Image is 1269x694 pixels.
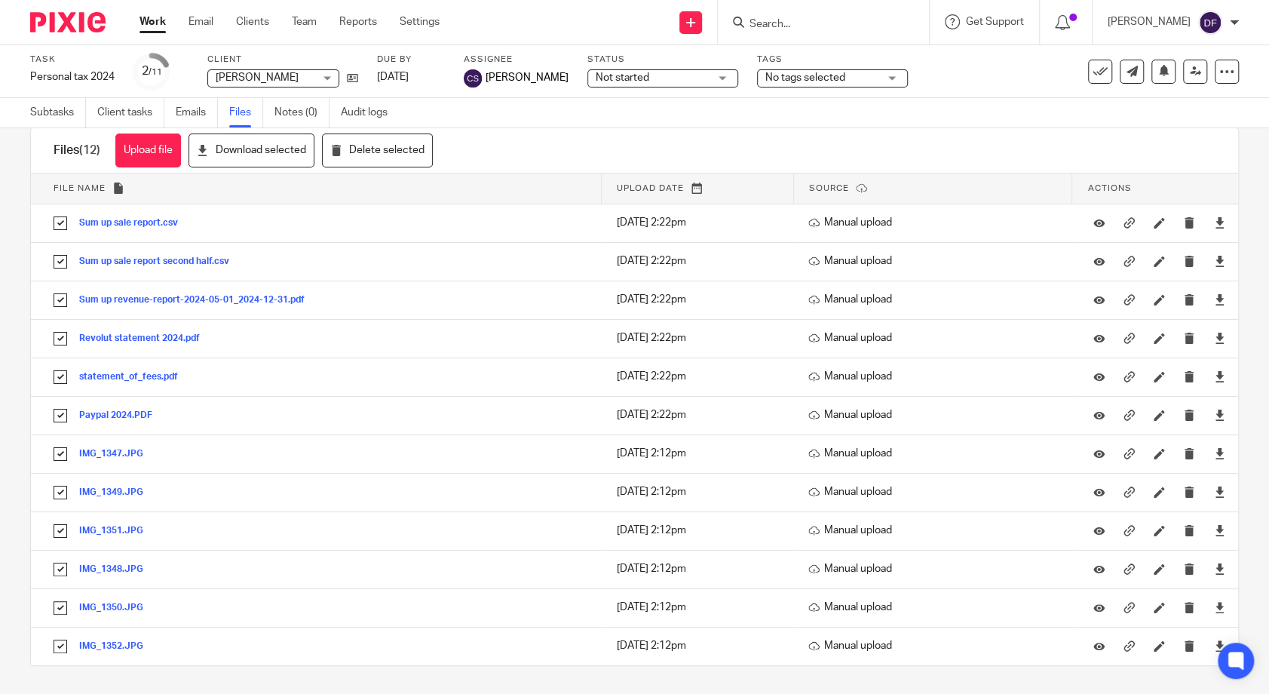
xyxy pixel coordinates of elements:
span: (12) [79,144,100,156]
a: Email [189,14,213,29]
a: Notes (0) [274,98,330,127]
span: Not started [596,72,649,83]
small: /11 [149,68,162,76]
a: Settings [400,14,440,29]
a: Download [1214,523,1225,538]
a: Clients [236,14,269,29]
input: Select [46,247,75,276]
label: Tags [757,54,908,66]
button: Upload file [115,134,181,167]
input: Select [46,286,75,315]
a: Audit logs [341,98,399,127]
a: Download [1214,292,1225,307]
div: 2 [142,63,162,80]
button: IMG_1350.JPG [79,603,155,613]
p: [DATE] 2:22pm [617,253,786,269]
p: [PERSON_NAME] [1108,14,1191,29]
h1: Files [54,143,100,158]
a: Emails [176,98,218,127]
p: [DATE] 2:12pm [617,484,786,499]
input: Select [46,209,75,238]
p: [DATE] 2:22pm [617,292,786,307]
input: Select [46,632,75,661]
a: Work [139,14,166,29]
p: [DATE] 2:12pm [617,446,786,461]
span: Source [809,184,849,192]
p: Manual upload [808,253,1065,269]
input: Search [748,18,884,32]
button: Revolut statement 2024.pdf [79,333,211,344]
p: Manual upload [808,369,1065,384]
input: Select [46,594,75,622]
span: [PERSON_NAME] [486,70,569,85]
p: Manual upload [808,523,1065,538]
a: Download [1214,484,1225,499]
button: IMG_1349.JPG [79,487,155,498]
span: No tags selected [765,72,845,83]
p: [DATE] 2:12pm [617,638,786,653]
a: Reports [339,14,377,29]
span: File name [54,184,106,192]
button: statement_of_fees.pdf [79,372,189,382]
a: Download [1214,215,1225,230]
button: IMG_1347.JPG [79,449,155,459]
p: Manual upload [808,561,1065,576]
button: Download selected [189,134,314,167]
span: [DATE] [377,72,409,82]
button: Sum up revenue-report-2024-05-01_2024-12-31.pdf [79,295,316,306]
p: Manual upload [808,292,1065,307]
p: Manual upload [808,446,1065,461]
label: Task [30,54,115,66]
p: Manual upload [808,215,1065,230]
a: Download [1214,253,1225,269]
label: Client [207,54,358,66]
input: Select [46,324,75,353]
span: Get Support [966,17,1024,27]
a: Files [229,98,263,127]
a: Subtasks [30,98,86,127]
p: [DATE] 2:12pm [617,561,786,576]
span: Actions [1087,184,1131,192]
a: Download [1214,330,1225,345]
input: Select [46,478,75,507]
p: Manual upload [808,638,1065,653]
a: Client tasks [97,98,164,127]
a: Download [1214,369,1225,384]
span: [PERSON_NAME] [216,72,299,83]
button: Delete selected [322,134,433,167]
div: Personal tax 2024 [30,69,115,84]
button: Sum up sale report.csv [79,218,189,229]
p: [DATE] 2:22pm [617,215,786,230]
a: Download [1214,407,1225,422]
button: IMG_1352.JPG [79,641,155,652]
a: Team [292,14,317,29]
a: Download [1214,638,1225,653]
button: Paypal 2024.PDF [79,410,164,421]
p: [DATE] 2:22pm [617,369,786,384]
a: Download [1214,446,1225,461]
input: Select [46,440,75,468]
input: Select [46,555,75,584]
img: svg%3E [464,69,482,88]
span: Upload date [617,184,684,192]
button: IMG_1351.JPG [79,526,155,536]
button: IMG_1348.JPG [79,564,155,575]
input: Select [46,363,75,392]
button: Sum up sale report second half.csv [79,256,241,267]
img: svg%3E [1198,11,1222,35]
label: Status [587,54,738,66]
p: [DATE] 2:12pm [617,600,786,615]
p: Manual upload [808,330,1065,345]
input: Select [46,517,75,545]
a: Download [1214,561,1225,576]
p: Manual upload [808,407,1065,422]
p: Manual upload [808,600,1065,615]
input: Select [46,401,75,430]
label: Assignee [464,54,569,66]
p: Manual upload [808,484,1065,499]
p: [DATE] 2:22pm [617,407,786,422]
p: [DATE] 2:22pm [617,330,786,345]
p: [DATE] 2:12pm [617,523,786,538]
img: Pixie [30,12,106,32]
